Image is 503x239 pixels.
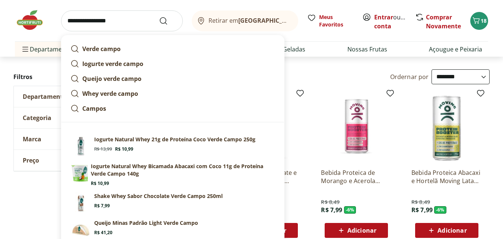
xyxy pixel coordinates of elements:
span: R$ 7,99 [321,206,342,214]
span: Retirar em [208,17,291,24]
span: R$ 10,99 [115,146,133,152]
strong: Verde campo [82,45,121,53]
a: Iogurte Natural Whey 21g de Proteína Coco Verde Campo 250gIogurte Natural Whey 21g de Proteína Co... [67,133,278,160]
button: Departamento [14,86,125,107]
a: Bebida Proteica Abacaxi e Hortelã Moving Lata 270ml [411,169,482,185]
img: Hortifruti [15,9,52,31]
button: Marca [14,129,125,150]
a: Iogurte Natural Whey Bicamada Abacaxi com Coco 11g de Proteína Verde Campo 140gR$ 10,99 [67,160,278,189]
strong: Queijo verde campo [82,75,141,83]
button: Adicionar [325,223,388,238]
button: Retirar em[GEOGRAPHIC_DATA]/[GEOGRAPHIC_DATA] [192,10,298,31]
span: Marca [23,135,41,143]
button: Adicionar [415,223,478,238]
input: search [61,10,183,31]
span: Departamentos [21,40,74,58]
a: Meus Favoritos [307,13,353,28]
span: R$ 7,99 [94,203,110,209]
button: Carrinho [470,12,488,30]
a: Shake Whey Sabor Chocolate Verde Campo 250mlShake Whey Sabor Chocolate Verde Campo 250mlR$ 7,99 [67,189,278,216]
span: R$ 10,99 [91,180,109,186]
p: Iogurte Natural Whey 21g de Proteína Coco Verde Campo 250g [94,136,255,143]
span: R$ 8,49 [321,198,340,206]
a: Açougue e Peixaria [429,45,482,54]
span: Categoria [23,114,51,122]
span: Preço [23,157,39,164]
a: Iogurte verde campo [67,56,278,71]
label: Ordernar por [390,73,429,81]
span: R$ 7,99 [411,206,433,214]
a: Queijo verde campo [67,71,278,86]
span: R$ 8,49 [411,198,430,206]
a: Criar conta [374,13,415,30]
img: Bebida Proteica de Morango e Acerola Moving Lata 270ml [321,92,392,163]
p: Queijo Minas Padrão Light Verde Campo [94,219,198,227]
button: Categoria [14,107,125,128]
a: Entrar [374,13,393,21]
span: ou [374,13,407,31]
a: Whey verde campo [67,86,278,101]
b: [GEOGRAPHIC_DATA]/[GEOGRAPHIC_DATA] [238,16,364,25]
a: Nossas Frutas [347,45,387,54]
span: Adicionar [437,227,467,233]
p: Shake Whey Sabor Chocolate Verde Campo 250ml [94,192,223,200]
img: Shake Whey Sabor Chocolate Verde Campo 250ml [70,192,91,213]
span: 18 [481,17,487,24]
span: R$ 13,99 [94,146,112,152]
strong: Campos [82,104,106,113]
span: - 6 % [344,206,356,214]
a: Comprar Novamente [426,13,461,30]
button: Menu [21,40,30,58]
button: Preço [14,150,125,171]
img: Bebida Proteica Abacaxi e Hortelã Moving Lata 270ml [411,92,482,163]
span: - 6 % [434,206,446,214]
a: Bebida Proteica de Morango e Acerola Moving Lata 270ml [321,169,392,185]
a: Verde campo [67,41,278,56]
button: Submit Search [159,16,177,25]
h2: Filtros [13,69,126,84]
span: R$ 41,20 [94,230,112,236]
span: Departamento [23,93,67,100]
img: Iogurte Natural Whey 21g de Proteína Coco Verde Campo 250g [70,136,91,157]
span: Adicionar [347,227,376,233]
p: Iogurte Natural Whey Bicamada Abacaxi com Coco 11g de Proteína Verde Campo 140g [91,163,275,177]
strong: Whey verde campo [82,89,138,98]
a: Campos [67,101,278,116]
span: Meus Favoritos [319,13,353,28]
strong: Iogurte verde campo [82,60,143,68]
